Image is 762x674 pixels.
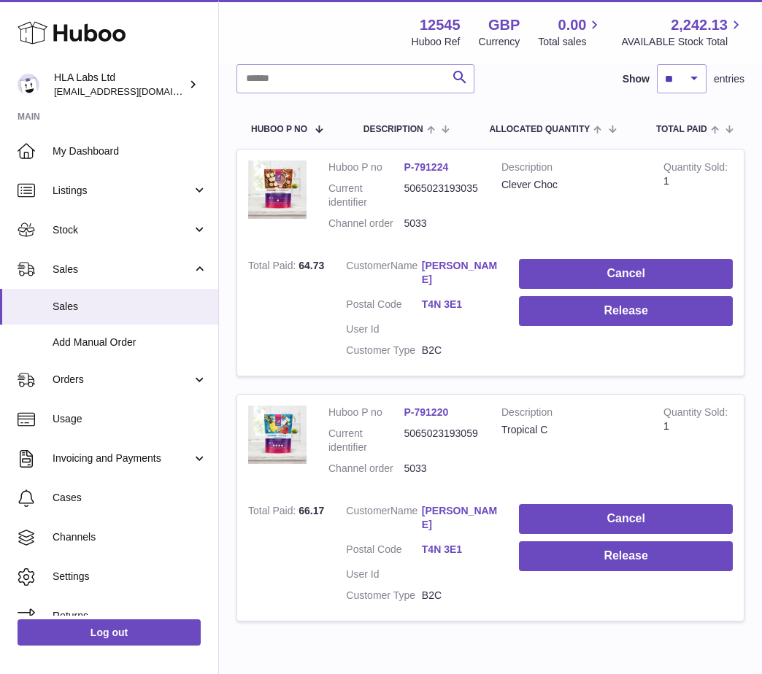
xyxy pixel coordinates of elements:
img: clinton@newgendirect.com [18,74,39,96]
dd: 5033 [404,217,480,231]
span: Description [363,125,423,134]
button: Release [519,296,733,326]
strong: Description [501,406,642,423]
span: Invoicing and Payments [53,452,192,465]
dt: Huboo P no [328,160,404,174]
span: 0.00 [558,15,587,35]
span: Listings [53,184,192,198]
img: 125451757030608.jpg [248,406,307,464]
span: My Dashboard [53,144,207,158]
strong: Quantity Sold [663,406,728,422]
a: [PERSON_NAME] [422,504,498,532]
a: T4N 3E1 [422,543,498,557]
dt: Current identifier [328,427,404,454]
div: Currency [479,35,520,49]
span: 66.17 [299,505,324,516]
span: Sales [53,263,192,276]
strong: Quantity Sold [663,161,728,177]
span: AVAILABLE Stock Total [621,35,744,49]
label: Show [623,72,650,86]
span: entries [714,72,744,86]
a: Log out [18,619,201,646]
dd: 5065023193035 [404,182,480,209]
a: 2,242.13 AVAILABLE Stock Total [621,15,744,49]
dt: Current identifier [328,182,404,209]
span: Channels [53,530,207,544]
dt: Channel order [328,462,404,476]
dt: Name [346,259,422,290]
div: Tropical C [501,423,642,437]
dt: Postal Code [346,298,422,315]
strong: 12545 [420,15,461,35]
span: Total paid [656,125,707,134]
div: Huboo Ref [412,35,461,49]
td: 1 [653,395,744,494]
strong: GBP [488,15,520,35]
dt: Channel order [328,217,404,231]
a: [PERSON_NAME] [422,259,498,287]
span: Add Manual Order [53,336,207,349]
span: Customer [346,260,390,271]
button: Cancel [519,504,733,534]
span: ALLOCATED Quantity [489,125,590,134]
span: Cases [53,491,207,505]
a: P-791220 [404,406,449,418]
dt: Customer Type [346,589,422,603]
strong: Total Paid [248,505,299,520]
span: Settings [53,570,207,584]
span: Sales [53,300,207,314]
a: T4N 3E1 [422,298,498,311]
dt: Huboo P no [328,406,404,419]
span: Usage [53,412,207,426]
a: 0.00 Total sales [538,15,603,49]
div: HLA Labs Ltd [54,71,185,98]
strong: Total Paid [248,260,299,275]
span: 64.73 [299,260,324,271]
span: Stock [53,223,192,237]
dt: Postal Code [346,543,422,560]
span: Huboo P no [251,125,307,134]
dd: B2C [422,344,498,357]
span: Orders [53,373,192,387]
button: Cancel [519,259,733,289]
span: Total sales [538,35,603,49]
a: P-791224 [404,161,449,173]
dd: 5065023193059 [404,427,480,454]
div: Clever Choc [501,178,642,192]
img: 125451757032102.jpg [248,160,307,219]
dd: B2C [422,589,498,603]
dt: Customer Type [346,344,422,357]
span: Returns [53,609,207,623]
dt: User Id [346,568,422,581]
span: Customer [346,505,390,516]
span: [EMAIL_ADDRESS][DOMAIN_NAME] [54,85,215,97]
button: Release [519,541,733,571]
dt: Name [346,504,422,535]
span: 2,242.13 [671,15,728,35]
td: 1 [653,150,744,249]
dt: User Id [346,322,422,336]
strong: Description [501,160,642,178]
dd: 5033 [404,462,480,476]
